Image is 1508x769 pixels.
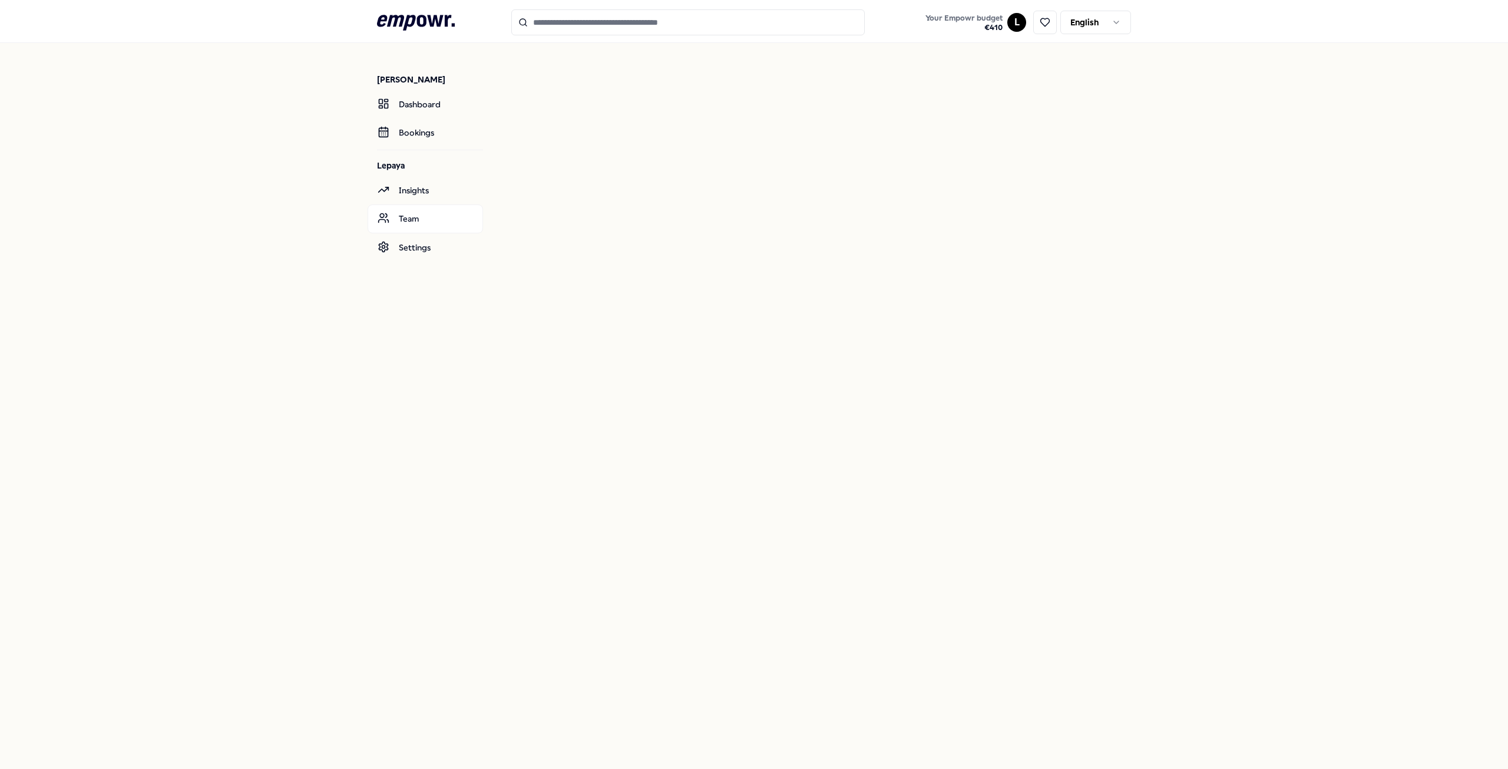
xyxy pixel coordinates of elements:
span: € 410 [925,23,1003,32]
a: Settings [368,233,483,262]
a: Dashboard [368,90,483,118]
p: Lepaya [377,160,483,171]
a: Your Empowr budget€410 [921,10,1007,35]
span: Your Empowr budget [925,14,1003,23]
p: [PERSON_NAME] [377,74,483,85]
button: L [1007,13,1026,32]
button: Your Empowr budget€410 [923,11,1005,35]
a: Insights [368,176,483,204]
input: Search for products, categories or subcategories [511,9,865,35]
a: Bookings [368,118,483,147]
a: Team [368,204,483,233]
